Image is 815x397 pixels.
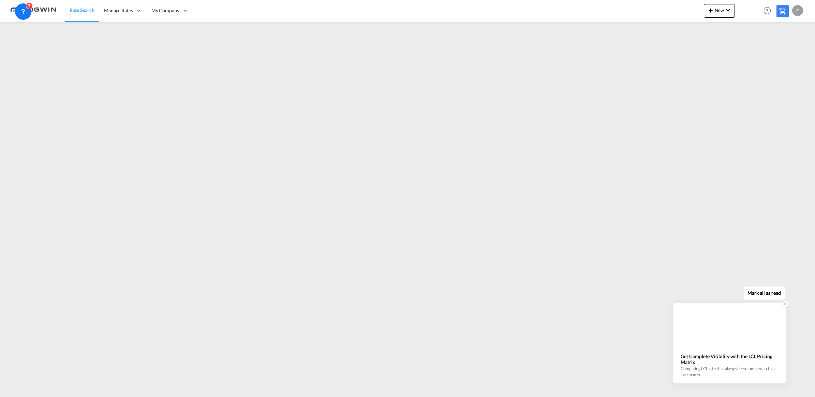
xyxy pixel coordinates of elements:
[104,7,133,14] span: Manage Rates
[707,7,732,13] span: New
[792,5,803,16] div: C
[70,7,94,13] span: Rate Search
[10,3,56,18] img: 2761ae10d95411efa20a1f5e0282d2d7.png
[724,6,732,14] md-icon: icon-chevron-down
[707,6,715,14] md-icon: icon-plus 400-fg
[761,5,776,17] div: Help
[151,7,179,14] span: My Company
[761,5,773,16] span: Help
[704,4,735,18] button: icon-plus 400-fgNewicon-chevron-down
